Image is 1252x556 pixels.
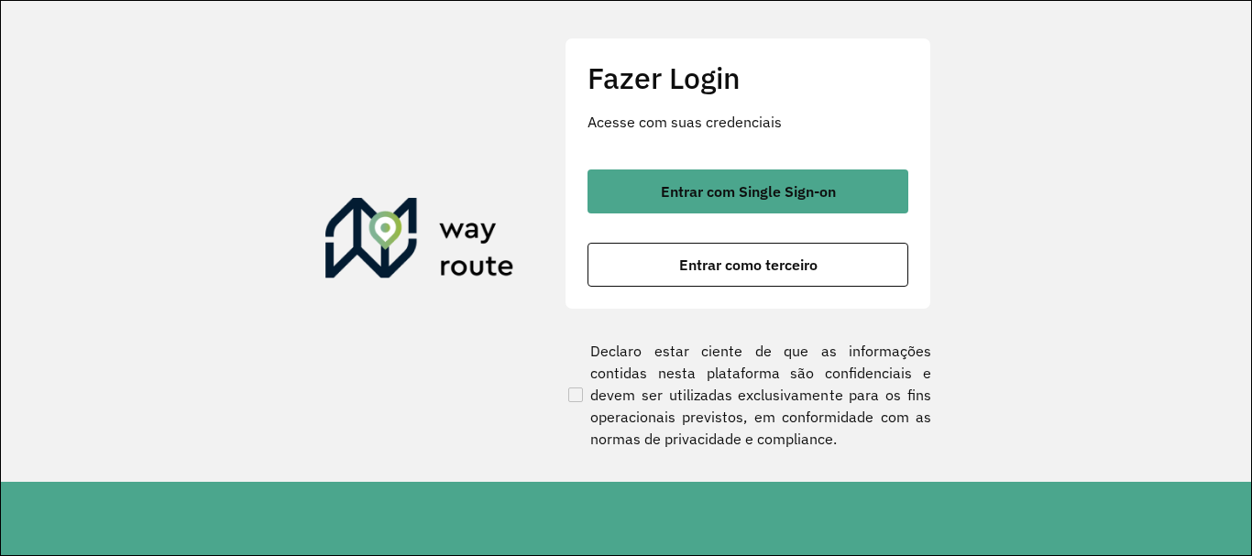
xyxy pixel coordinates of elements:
img: Roteirizador AmbevTech [325,198,514,286]
label: Declaro estar ciente de que as informações contidas nesta plataforma são confidenciais e devem se... [565,340,931,450]
p: Acesse com suas credenciais [588,111,908,133]
h2: Fazer Login [588,60,908,95]
button: button [588,243,908,287]
span: Entrar com Single Sign-on [661,184,836,199]
span: Entrar como terceiro [679,257,818,272]
button: button [588,169,908,213]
